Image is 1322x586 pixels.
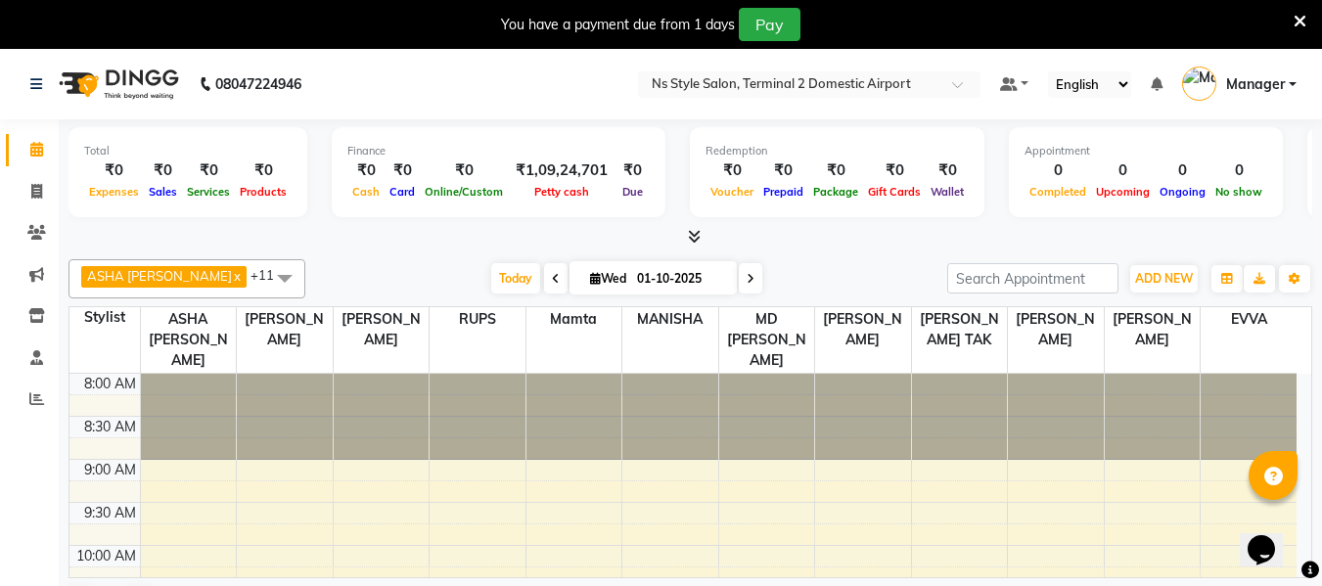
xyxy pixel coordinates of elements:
[182,159,235,182] div: ₹0
[526,307,622,332] span: Mamta
[1008,307,1104,352] span: [PERSON_NAME]
[80,460,140,480] div: 9:00 AM
[430,307,525,332] span: RUPS
[585,271,631,286] span: Wed
[235,159,292,182] div: ₹0
[1130,265,1198,293] button: ADD NEW
[50,57,184,112] img: logo
[347,143,650,159] div: Finance
[1155,159,1210,182] div: 0
[69,307,140,328] div: Stylist
[1135,271,1193,286] span: ADD NEW
[84,143,292,159] div: Total
[251,267,289,283] span: +11
[1025,143,1267,159] div: Appointment
[912,307,1008,352] span: [PERSON_NAME] TAK
[1091,159,1155,182] div: 0
[334,307,430,352] span: [PERSON_NAME]
[87,268,232,284] span: ASHA [PERSON_NAME]
[347,185,385,199] span: Cash
[491,263,540,293] span: Today
[144,185,182,199] span: Sales
[1105,307,1201,352] span: [PERSON_NAME]
[80,417,140,437] div: 8:30 AM
[237,307,333,352] span: [PERSON_NAME]
[863,185,926,199] span: Gift Cards
[144,159,182,182] div: ₹0
[706,185,758,199] span: Voucher
[72,546,140,566] div: 10:00 AM
[863,159,926,182] div: ₹0
[232,268,241,284] a: x
[80,503,140,523] div: 9:30 AM
[617,185,648,199] span: Due
[706,159,758,182] div: ₹0
[501,15,735,35] div: You have a payment due from 1 days
[706,143,969,159] div: Redemption
[1025,185,1091,199] span: Completed
[758,185,808,199] span: Prepaid
[1210,185,1267,199] span: No show
[141,307,237,373] span: ASHA [PERSON_NAME]
[529,185,594,199] span: Petty cash
[719,307,815,373] span: MD [PERSON_NAME]
[385,185,420,199] span: Card
[84,185,144,199] span: Expenses
[1201,307,1297,332] span: EVVA
[1155,185,1210,199] span: Ongoing
[622,307,718,332] span: MANISHA
[758,159,808,182] div: ₹0
[926,159,969,182] div: ₹0
[615,159,650,182] div: ₹0
[1240,508,1302,566] iframe: chat widget
[235,185,292,199] span: Products
[385,159,420,182] div: ₹0
[215,57,301,112] b: 08047224946
[926,185,969,199] span: Wallet
[84,159,144,182] div: ₹0
[1182,67,1216,101] img: Manager
[808,159,863,182] div: ₹0
[1226,74,1285,95] span: Manager
[420,185,508,199] span: Online/Custom
[808,185,863,199] span: Package
[631,264,729,293] input: 2025-10-01
[182,185,235,199] span: Services
[815,307,911,352] span: [PERSON_NAME]
[1091,185,1155,199] span: Upcoming
[1210,159,1267,182] div: 0
[420,159,508,182] div: ₹0
[947,263,1118,293] input: Search Appointment
[347,159,385,182] div: ₹0
[80,374,140,394] div: 8:00 AM
[1025,159,1091,182] div: 0
[508,159,615,182] div: ₹1,09,24,701
[739,8,800,41] button: Pay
